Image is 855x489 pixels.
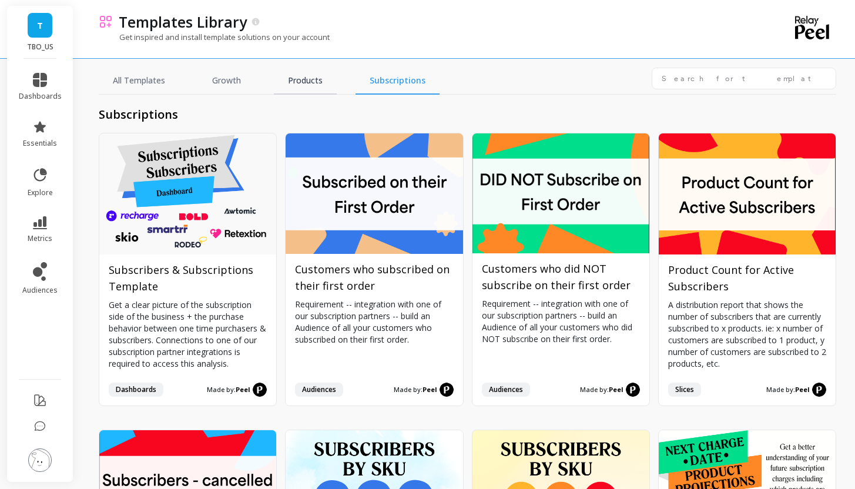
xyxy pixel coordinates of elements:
a: Products [274,68,337,95]
p: TBO_US [19,42,62,52]
span: audiences [22,286,58,295]
img: profile picture [28,448,52,472]
span: dashboards [19,92,62,101]
p: Templates Library [119,12,247,32]
input: Search for templates [652,68,836,89]
span: T [37,19,43,32]
span: metrics [28,234,52,243]
span: essentials [23,139,57,148]
a: All Templates [99,68,179,95]
span: explore [28,188,53,197]
a: Growth [198,68,255,95]
p: Get inspired and install template solutions on your account [99,32,330,42]
h2: subscriptions [99,106,836,123]
a: Subscriptions [356,68,440,95]
img: header icon [99,15,113,29]
nav: Tabs [99,68,440,95]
